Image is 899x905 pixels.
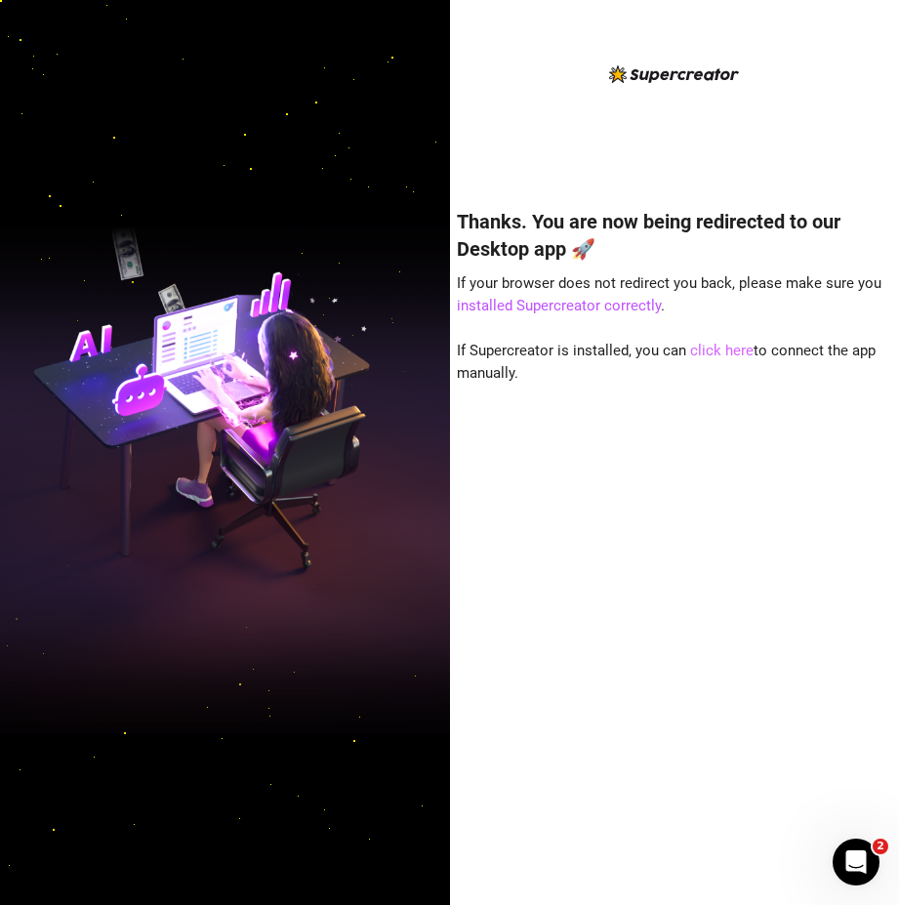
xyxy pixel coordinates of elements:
[609,65,739,83] img: logo-BBDzfeDw.svg
[690,342,754,359] a: click here
[457,342,876,383] span: If Supercreator is installed, you can to connect the app manually.
[457,208,892,263] h4: Thanks. You are now being redirected to our Desktop app 🚀
[873,839,888,854] span: 2
[833,839,879,885] iframe: Intercom live chat
[457,297,661,314] a: installed Supercreator correctly
[457,274,881,315] span: If your browser does not redirect you back, please make sure you .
